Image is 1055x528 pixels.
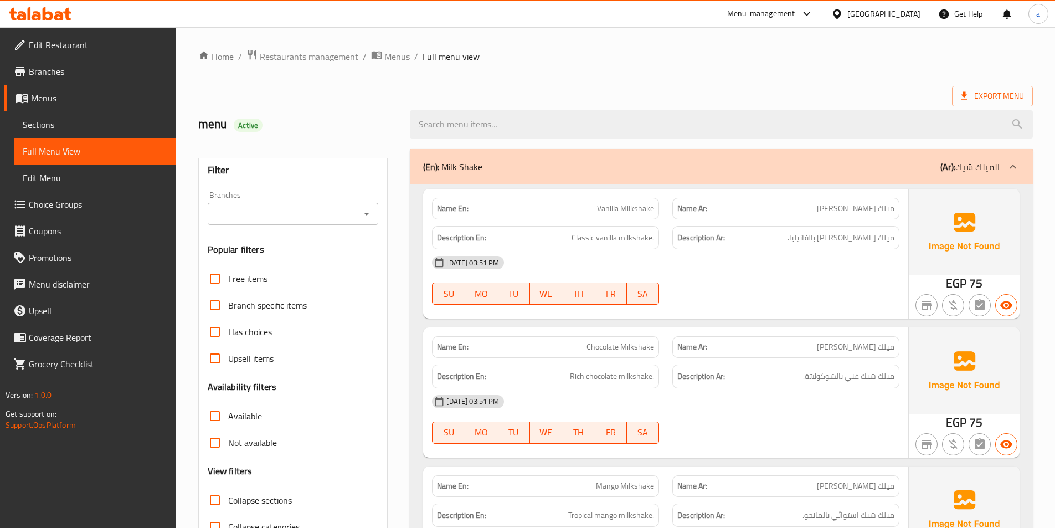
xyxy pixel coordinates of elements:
[437,231,486,245] strong: Description En:
[29,278,167,291] span: Menu disclaimer
[29,198,167,211] span: Choice Groups
[817,480,894,492] span: ميلك [PERSON_NAME]
[995,433,1017,455] button: Available
[502,424,525,440] span: TU
[727,7,795,20] div: Menu-management
[4,58,176,85] a: Branches
[677,203,707,214] strong: Name Ar:
[802,509,894,522] span: ميلك شيك استوائي بالمانجو.
[568,509,654,522] span: Tropical mango milkshake.
[677,341,707,353] strong: Name Ar:
[599,286,622,302] span: FR
[29,331,167,344] span: Coverage Report
[29,357,167,371] span: Grocery Checklist
[437,424,460,440] span: SU
[4,32,176,58] a: Edit Restaurant
[586,341,654,353] span: Chocolate Milkshake
[208,465,253,478] h3: View filters
[534,286,558,302] span: WE
[4,244,176,271] a: Promotions
[847,8,920,20] div: [GEOGRAPHIC_DATA]
[371,49,410,64] a: Menus
[228,436,277,449] span: Not available
[562,283,594,305] button: TH
[34,388,52,402] span: 1.0.0
[432,422,465,444] button: SU
[788,231,894,245] span: ميلك شيك كلاسيكي بالفانيليا.
[969,294,991,316] button: Not has choices
[1036,8,1040,20] span: a
[465,283,497,305] button: MO
[423,158,439,175] b: (En):
[627,283,659,305] button: SA
[198,50,234,63] a: Home
[4,324,176,351] a: Coverage Report
[31,91,167,105] span: Menus
[803,370,894,383] span: ميلك شيك غني بالشوكولاتة.
[384,50,410,63] span: Menus
[942,433,964,455] button: Purchased item
[530,422,562,444] button: WE
[6,407,56,421] span: Get support on:
[631,424,655,440] span: SA
[952,86,1033,106] span: Export Menu
[4,191,176,218] a: Choice Groups
[4,351,176,377] a: Grocery Checklist
[228,299,307,312] span: Branch specific items
[497,422,529,444] button: TU
[198,49,1033,64] nav: breadcrumb
[246,49,358,64] a: Restaurants management
[14,111,176,138] a: Sections
[208,243,379,256] h3: Popular filters
[677,370,725,383] strong: Description Ar:
[432,283,465,305] button: SU
[534,424,558,440] span: WE
[4,271,176,298] a: Menu disclaimer
[594,422,626,444] button: FR
[4,218,176,244] a: Coupons
[437,341,469,353] strong: Name En:
[631,286,655,302] span: SA
[677,480,707,492] strong: Name Ar:
[915,433,938,455] button: Not branch specific item
[442,396,503,407] span: [DATE] 03:51 PM
[470,424,493,440] span: MO
[29,65,167,78] span: Branches
[423,50,480,63] span: Full menu view
[946,412,966,433] span: EGP
[530,283,562,305] button: WE
[29,224,167,238] span: Coupons
[208,381,277,393] h3: Availability filters
[567,424,590,440] span: TH
[234,120,263,131] span: Active
[570,370,654,383] span: Rich chocolate milkshake.
[562,422,594,444] button: TH
[502,286,525,302] span: TU
[940,158,955,175] b: (Ar):
[596,480,654,492] span: Mango Milkshake
[946,273,966,294] span: EGP
[414,50,418,63] li: /
[29,304,167,317] span: Upsell
[359,206,374,222] button: Open
[817,203,894,214] span: ميلك [PERSON_NAME]
[29,38,167,52] span: Edit Restaurant
[567,286,590,302] span: TH
[4,85,176,111] a: Menus
[228,272,267,285] span: Free items
[238,50,242,63] li: /
[437,509,486,522] strong: Description En:
[437,370,486,383] strong: Description En:
[594,283,626,305] button: FR
[23,145,167,158] span: Full Menu View
[4,298,176,324] a: Upsell
[423,160,482,173] p: Milk Shake
[597,203,654,214] span: Vanilla Milkshake
[29,251,167,264] span: Promotions
[995,294,1017,316] button: Available
[677,231,725,245] strong: Description Ar:
[260,50,358,63] span: Restaurants management
[942,294,964,316] button: Purchased item
[14,165,176,191] a: Edit Menu
[627,422,659,444] button: SA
